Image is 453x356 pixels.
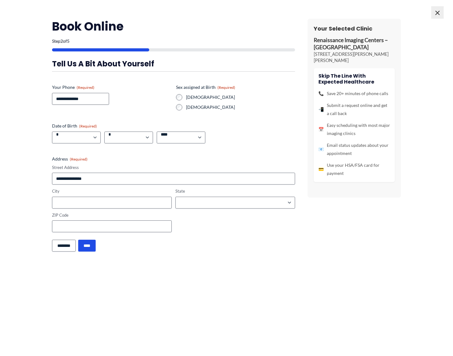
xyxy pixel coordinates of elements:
span: (Required) [77,85,94,90]
span: × [431,6,444,19]
span: 5 [67,38,69,44]
legend: Sex assigned at Birth [176,84,235,90]
legend: Date of Birth [52,123,97,129]
p: Step of [52,39,295,43]
span: (Required) [70,157,88,161]
span: (Required) [79,124,97,128]
label: [DEMOGRAPHIC_DATA] [186,94,295,100]
legend: Address [52,156,88,162]
li: Easy scheduling with most major imaging clinics [318,121,390,137]
span: 📅 [318,125,324,133]
li: Use your HSA/FSA card for payment [318,161,390,177]
h3: Tell us a bit about yourself [52,59,295,69]
span: 2 [60,38,63,44]
li: Email status updates about your appointment [318,141,390,157]
li: Submit a request online and get a call back [318,101,390,118]
h3: Your Selected Clinic [314,25,395,32]
h4: Skip the line with Expected Healthcare [318,73,390,85]
span: 💳 [318,165,324,173]
h2: Book Online [52,19,295,34]
li: Save 20+ minutes of phone calls [318,89,390,98]
label: Your Phone [52,84,171,90]
p: Renaissance Imaging Centers – [GEOGRAPHIC_DATA] [314,37,395,51]
span: 📧 [318,145,324,153]
span: 📞 [318,89,324,98]
span: 📲 [318,105,324,113]
label: City [52,188,172,194]
label: ZIP Code [52,212,172,218]
label: State [175,188,295,194]
span: (Required) [217,85,235,90]
p: [STREET_ADDRESS][PERSON_NAME][PERSON_NAME] [314,51,395,64]
label: Street Address [52,165,295,171]
label: [DEMOGRAPHIC_DATA] [186,104,295,110]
